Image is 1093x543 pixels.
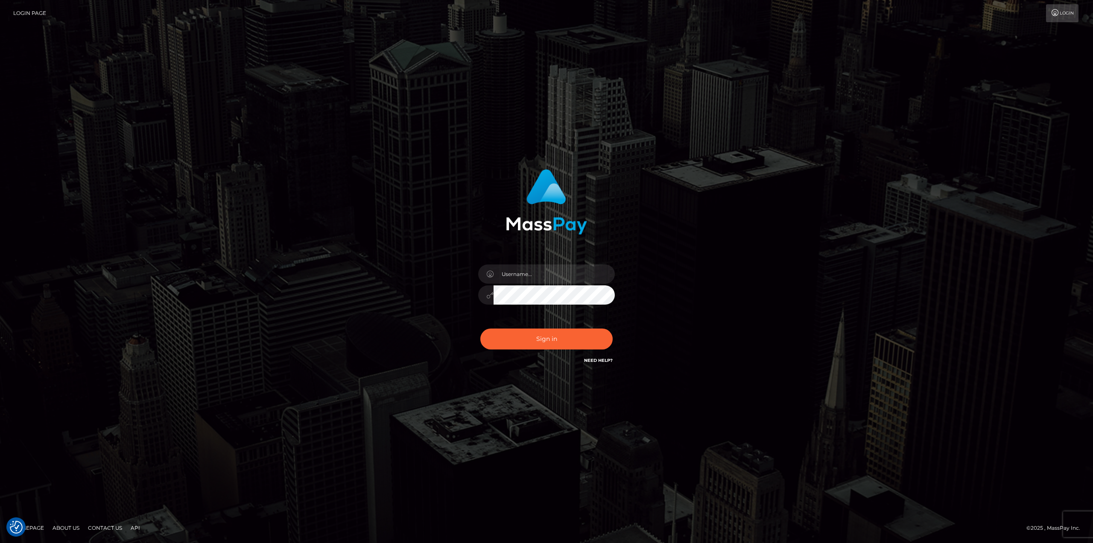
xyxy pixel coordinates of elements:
a: Contact Us [85,521,126,534]
a: Homepage [9,521,47,534]
input: Username... [494,264,615,284]
a: Login Page [13,4,46,22]
a: Need Help? [584,358,613,363]
div: © 2025 , MassPay Inc. [1026,523,1087,533]
img: Revisit consent button [10,521,23,534]
button: Consent Preferences [10,521,23,534]
a: About Us [49,521,83,534]
img: MassPay Login [506,169,587,235]
a: Login [1046,4,1078,22]
a: API [127,521,143,534]
button: Sign in [480,329,613,349]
